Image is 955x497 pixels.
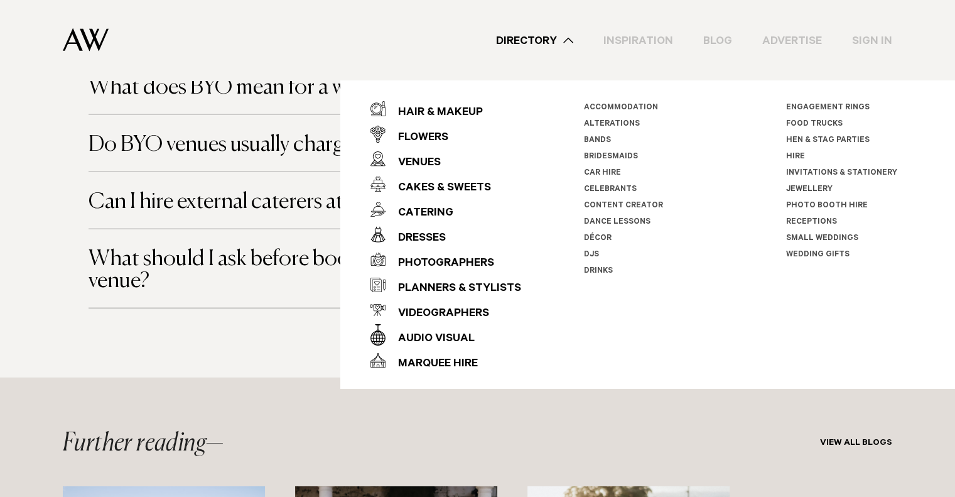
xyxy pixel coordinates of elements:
a: Videographers [370,297,521,322]
a: Drinks [584,267,613,276]
a: Receptions [786,218,837,227]
div: Flowers [386,126,448,151]
a: Catering [370,197,521,222]
a: Invitations & Stationery [786,169,897,178]
h2: Further reading [63,431,224,456]
a: Sign In [837,32,907,49]
div: Catering [386,201,453,226]
button: Do BYO venues usually charge corkage fees? [89,134,603,156]
a: Hen & Stag Parties [786,136,870,145]
a: DJs [584,251,599,259]
a: Jewellery [786,185,833,194]
a: Dresses [370,222,521,247]
a: Food Trucks [786,120,843,129]
div: Marquee Hire [386,352,478,377]
a: Hair & Makeup [370,96,521,121]
a: Bands [584,136,611,145]
a: Blog [688,32,747,49]
a: Wedding Gifts [786,251,850,259]
a: Photo Booth Hire [786,202,868,210]
div: Dresses [386,226,446,251]
a: Advertise [747,32,837,49]
a: Inspiration [588,32,688,49]
div: Audio Visual [386,327,475,352]
div: Photographers [386,251,494,276]
a: Dance Lessons [584,218,650,227]
a: Content Creator [584,202,663,210]
button: Can I hire external caterers at a BYO wedding venue? [89,191,603,213]
img: Auckland Weddings Logo [63,28,109,52]
a: Décor [584,234,612,243]
div: Videographers [386,302,489,327]
a: Accommodation [584,104,658,112]
a: Car Hire [584,169,621,178]
a: Alterations [584,120,640,129]
div: Cakes & Sweets [386,176,491,201]
div: Hair & Makeup [386,101,483,126]
button: What does BYO mean for a wedding venue? [89,77,603,99]
a: Audio Visual [370,322,521,347]
a: Flowers [370,121,521,146]
a: Bridesmaids [584,153,638,161]
a: Photographers [370,247,521,272]
a: Engagement Rings [786,104,870,112]
a: Directory [481,32,588,49]
a: Planners & Stylists [370,272,521,297]
a: Small Weddings [786,234,858,243]
div: Venues [386,151,441,176]
button: What should I ask before booking a BYO wedding venue? [89,248,603,292]
a: Hire [786,153,805,161]
a: Cakes & Sweets [370,172,521,197]
a: Marquee Hire [370,347,521,373]
a: View all blogs [820,439,892,449]
div: Planners & Stylists [386,276,521,302]
a: Venues [370,146,521,172]
a: Celebrants [584,185,637,194]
